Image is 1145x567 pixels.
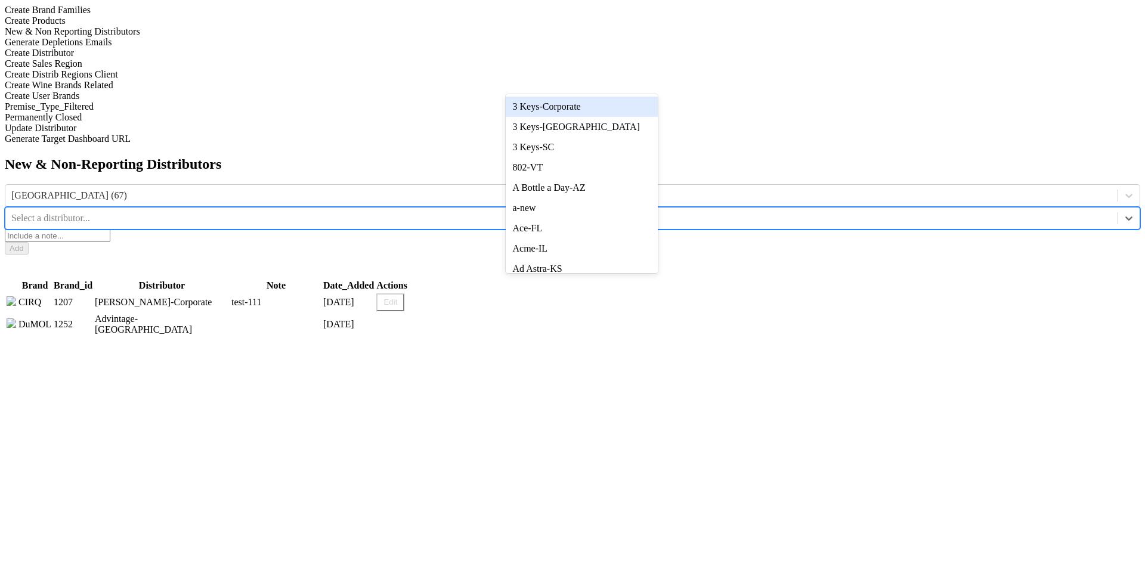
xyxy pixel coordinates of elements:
[5,101,1140,112] div: Premise_Type_Filtered
[231,280,321,292] th: Note
[5,26,1140,37] div: New & Non Reporting Distributors
[376,280,526,292] th: Actions
[5,230,110,242] input: Include a note...
[5,112,1140,123] div: Permanently Closed
[376,293,404,311] button: Edit
[323,280,375,292] th: Date_Added
[506,259,658,279] div: Ad Astra-KS
[323,313,375,336] td: [DATE]
[231,293,321,312] td: test-111
[323,293,375,312] td: [DATE]
[18,280,52,292] th: Brand
[5,134,1140,144] div: Generate Target Dashboard URL
[5,48,1140,58] div: Create Distributor
[53,280,93,292] th: Brand_id
[506,218,658,238] div: Ace-FL
[5,123,1140,134] div: Update Distributor
[53,313,93,336] td: 1252
[7,318,16,328] img: delete.svg
[94,313,230,336] td: Advintage-[GEOGRAPHIC_DATA]
[506,178,658,198] div: A Bottle a Day-AZ
[5,156,1140,172] h2: New & Non-Reporting Distributors
[5,16,1140,26] div: Create Products
[94,280,230,292] th: Distributor
[506,137,658,157] div: 3 Keys-SC
[18,293,52,312] td: CIRQ
[506,97,658,117] div: 3 Keys-Corporate
[94,293,230,312] td: [PERSON_NAME]-Corporate
[5,69,1140,80] div: Create Distrib Regions Client
[5,242,29,255] button: Add
[506,198,658,218] div: a-new
[506,157,658,178] div: 802-VT
[5,5,1140,16] div: Create Brand Families
[18,313,52,336] td: DuMOL
[506,117,658,137] div: 3 Keys-[GEOGRAPHIC_DATA]
[5,80,1140,91] div: Create Wine Brands Related
[506,238,658,259] div: Acme-IL
[53,293,93,312] td: 1207
[5,91,1140,101] div: Create User Brands
[7,296,16,306] img: delete.svg
[5,37,1140,48] div: Generate Depletions Emails
[5,58,1140,69] div: Create Sales Region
